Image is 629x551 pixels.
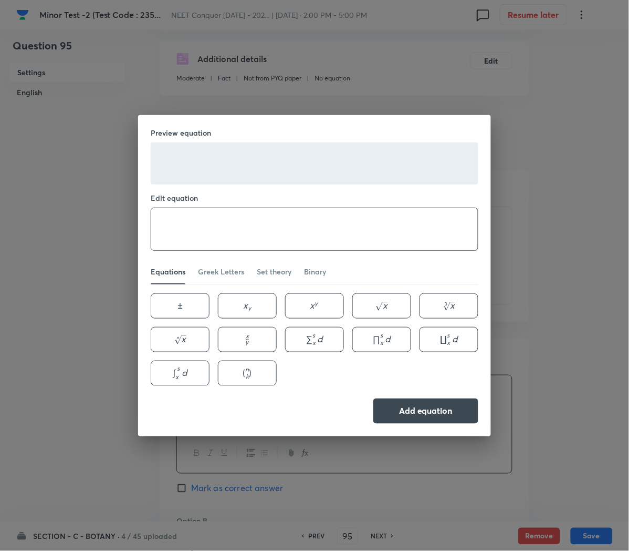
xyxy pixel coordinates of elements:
div: Set theory [257,267,291,277]
span: ( [243,366,246,379]
span: ∑ [306,333,312,345]
span: x [310,299,315,311]
a: Equations [151,259,185,284]
span: d [182,366,187,379]
a: Set theory [257,259,291,284]
span: ∐ [441,333,447,345]
span: ​ [249,335,250,342]
span: s [312,331,315,339]
span: x [246,332,249,340]
span: ​ [388,301,389,309]
span: ∏ [373,333,380,345]
span: y [248,304,251,312]
span: x [182,333,186,345]
a: Greek Letters [198,259,244,284]
span: ± [177,299,183,311]
span: d [385,333,391,345]
span: x [447,339,450,346]
span: s [177,364,180,372]
h6: Preview equation [151,128,478,138]
span: ​ [251,307,253,309]
span: d [318,333,323,345]
a: Binary [304,259,326,284]
span: ​ [316,335,317,342]
div: Greek Letters [198,267,244,277]
span: x [175,373,179,381]
span: s [380,331,383,339]
span: y [315,299,318,307]
span: x [243,299,248,311]
span: ​ [186,335,187,342]
span: ​ [384,335,385,342]
span: ∫ [173,366,176,379]
span: d [452,333,457,345]
span: ​ [455,301,456,309]
span: x [383,299,388,311]
button: Add equation [373,399,478,424]
div: Binary [304,267,326,277]
span: x [450,299,455,311]
span: ​ [451,335,452,342]
span: ) [249,366,252,379]
span: s [447,331,450,339]
div: Equations [151,267,185,277]
span: ​ [180,368,181,376]
h6: Edit equation [151,193,478,203]
span: n [246,365,249,373]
